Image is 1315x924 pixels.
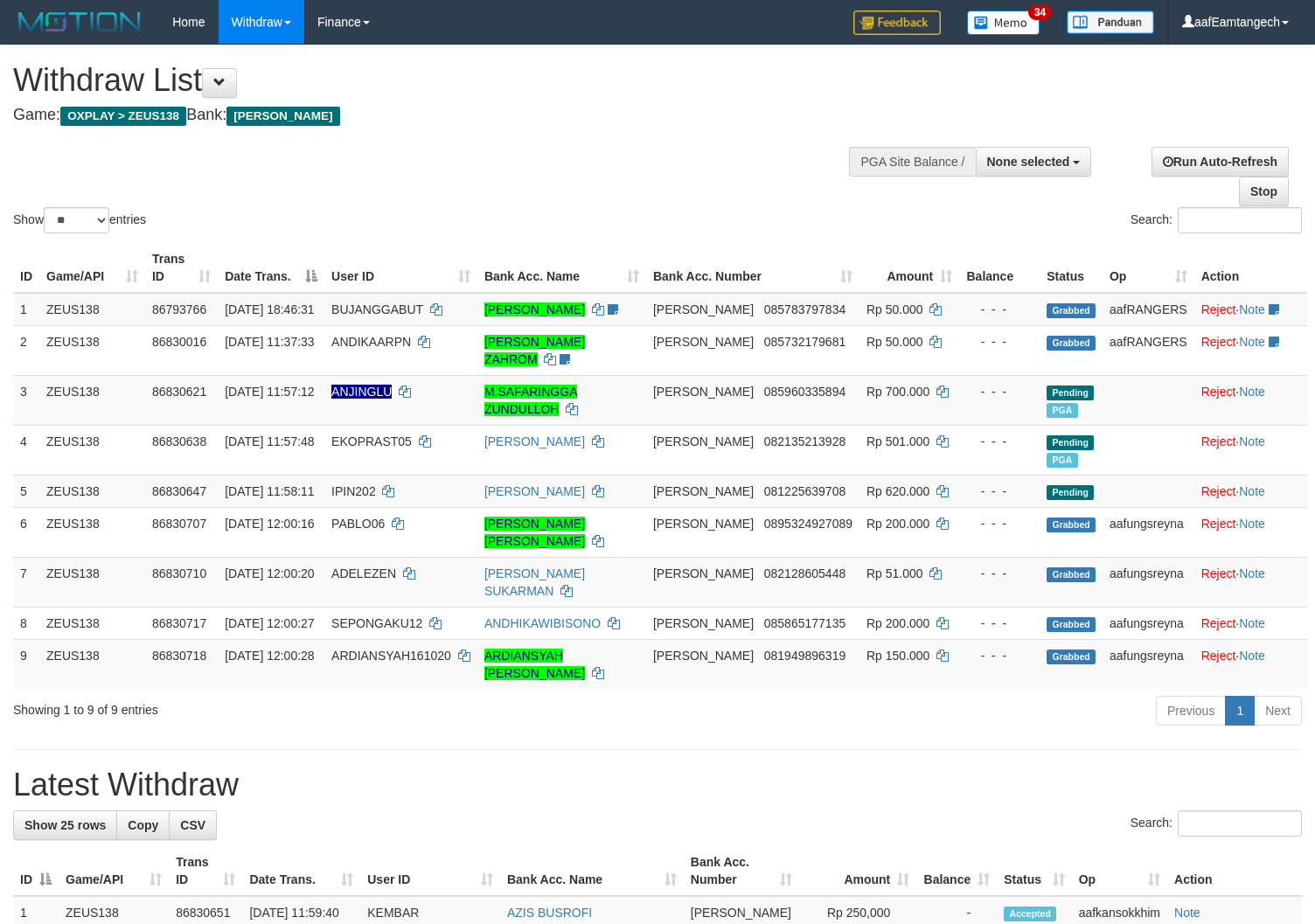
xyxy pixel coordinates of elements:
span: 86830717 [152,616,206,630]
span: SEPONGAKU12 [331,616,422,630]
span: 86830710 [152,566,206,580]
span: PABLO06 [331,517,385,531]
button: None selected [976,147,1092,177]
a: Note [1239,566,1265,580]
a: Previous [1156,696,1226,726]
span: Grabbed [1047,518,1096,532]
a: Note [1239,385,1265,399]
span: IPIN202 [331,484,376,498]
span: Copy 085783797834 to clipboard [764,302,845,316]
th: ID [13,243,39,293]
a: Run Auto-Refresh [1151,147,1289,177]
a: AZIS BUSROFI [507,906,592,920]
a: Note [1239,302,1265,316]
span: Rp 51.000 [866,566,923,580]
td: 1 [13,293,39,326]
a: [PERSON_NAME] [484,302,585,316]
td: · [1194,475,1307,507]
span: Nama rekening ada tanda titik/strip, harap diedit [331,385,392,399]
a: Note [1239,517,1265,531]
a: Reject [1201,302,1236,316]
a: [PERSON_NAME] SUKARMAN [484,566,585,598]
span: 86793766 [152,302,206,316]
span: [PERSON_NAME] [653,434,754,448]
span: [PERSON_NAME] [653,517,754,531]
span: Copy 085960335894 to clipboard [764,385,845,399]
a: M.SAFARINGGA ZUNDULLOH [484,385,578,416]
span: Marked by aafRornrotha [1047,453,1077,468]
img: Feedback.jpg [853,10,941,35]
td: ZEUS138 [39,639,145,689]
td: · [1194,557,1307,607]
span: ANDIKAARPN [331,335,411,349]
label: Search: [1131,207,1302,233]
td: · [1194,425,1307,475]
div: - - - [966,383,1033,400]
span: 86830718 [152,649,206,663]
span: [DATE] 12:00:16 [225,517,314,531]
span: [DATE] 18:46:31 [225,302,314,316]
a: Reject [1201,616,1236,630]
th: Action [1167,846,1302,896]
th: Trans ID: activate to sort column ascending [169,846,242,896]
h4: Game: Bank: [13,107,859,124]
span: Marked by aafkaynarin [1047,403,1077,418]
td: ZEUS138 [39,425,145,475]
span: [PERSON_NAME] [653,302,754,316]
td: 5 [13,475,39,507]
span: [PERSON_NAME] [691,906,791,920]
span: [DATE] 11:37:33 [225,335,314,349]
a: CSV [169,810,217,840]
td: 6 [13,507,39,557]
th: User ID: activate to sort column ascending [324,243,477,293]
div: - - - [966,565,1033,582]
div: Showing 1 to 9 of 9 entries [13,694,535,719]
img: MOTION_logo.png [13,9,146,35]
span: None selected [987,155,1070,169]
a: Reject [1201,335,1236,349]
span: Grabbed [1047,303,1096,318]
span: 34 [1028,4,1052,20]
th: Op: activate to sort column ascending [1072,846,1167,896]
div: - - - [966,515,1033,532]
a: Reject [1201,649,1236,663]
th: Bank Acc. Number: activate to sort column ascending [646,243,859,293]
span: Rp 200.000 [866,616,929,630]
td: ZEUS138 [39,557,145,607]
th: Status [1040,243,1103,293]
td: 9 [13,639,39,689]
a: Note [1239,616,1265,630]
a: ANDHIKAWIBISONO [484,616,601,630]
td: ZEUS138 [39,293,145,326]
th: Date Trans.: activate to sort column descending [218,243,324,293]
div: - - - [966,301,1033,318]
a: Show 25 rows [13,810,117,840]
span: [DATE] 11:57:48 [225,434,314,448]
td: aafungsreyna [1103,557,1194,607]
span: [PERSON_NAME] [653,566,754,580]
th: Date Trans.: activate to sort column ascending [242,846,360,896]
th: Game/API: activate to sort column ascending [39,243,145,293]
span: 86830016 [152,335,206,349]
span: OXPLAY > ZEUS138 [60,107,186,126]
span: CSV [180,818,205,832]
span: 86830638 [152,434,206,448]
span: Rp 50.000 [866,335,923,349]
th: Action [1194,243,1307,293]
span: [DATE] 12:00:20 [225,566,314,580]
th: Bank Acc. Name: activate to sort column ascending [477,243,646,293]
th: Op: activate to sort column ascending [1103,243,1194,293]
span: [PERSON_NAME] [653,385,754,399]
span: Copy 085865177135 to clipboard [764,616,845,630]
td: ZEUS138 [39,375,145,425]
span: Copy 081225639708 to clipboard [764,484,845,498]
span: Rp 50.000 [866,302,923,316]
th: Trans ID: activate to sort column ascending [145,243,218,293]
span: Copy [128,818,158,832]
a: [PERSON_NAME] [484,434,585,448]
a: ARDIANSYAH [PERSON_NAME] [484,649,585,680]
a: [PERSON_NAME] ZAHROM [484,335,585,366]
a: Next [1254,696,1302,726]
th: Bank Acc. Number: activate to sort column ascending [684,846,799,896]
span: [PERSON_NAME] [226,107,339,126]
